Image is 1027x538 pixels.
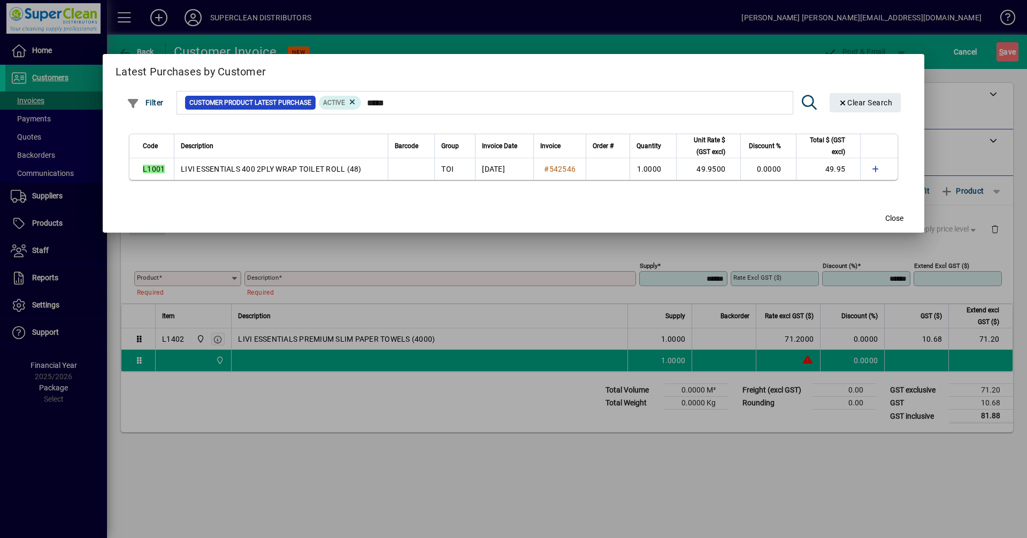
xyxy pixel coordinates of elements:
[593,140,623,152] div: Order #
[395,140,418,152] span: Barcode
[103,54,924,85] h2: Latest Purchases by Customer
[637,140,661,152] span: Quantity
[877,209,911,228] button: Close
[319,96,362,110] mat-chip: Product Activation Status: Active
[441,140,469,152] div: Group
[796,158,860,180] td: 49.95
[395,140,428,152] div: Barcode
[441,140,459,152] span: Group
[124,93,166,112] button: Filter
[127,98,164,107] span: Filter
[549,165,576,173] span: 542546
[740,158,796,180] td: 0.0000
[749,140,781,152] span: Discount %
[441,165,454,173] span: TOI
[747,140,791,152] div: Discount %
[683,134,725,158] span: Unit Rate $ (GST excl)
[143,165,165,173] em: L1001
[181,165,362,173] span: LIVI ESSENTIALS 400 2PLY WRAP TOILET ROLL (48)
[637,140,671,152] div: Quantity
[143,140,158,152] span: Code
[323,99,345,106] span: Active
[683,134,735,158] div: Unit Rate $ (GST excl)
[482,140,527,152] div: Invoice Date
[803,134,855,158] div: Total $ (GST excl)
[482,140,517,152] span: Invoice Date
[830,93,901,112] button: Clear
[544,165,549,173] span: #
[540,140,579,152] div: Invoice
[189,97,311,108] span: Customer Product Latest Purchase
[676,158,740,180] td: 49.9500
[143,140,167,152] div: Code
[540,163,579,175] a: #542546
[630,158,676,180] td: 1.0000
[803,134,845,158] span: Total $ (GST excl)
[181,140,381,152] div: Description
[540,140,561,152] span: Invoice
[838,98,893,107] span: Clear Search
[475,158,533,180] td: [DATE]
[181,140,213,152] span: Description
[593,140,614,152] span: Order #
[885,213,903,224] span: Close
